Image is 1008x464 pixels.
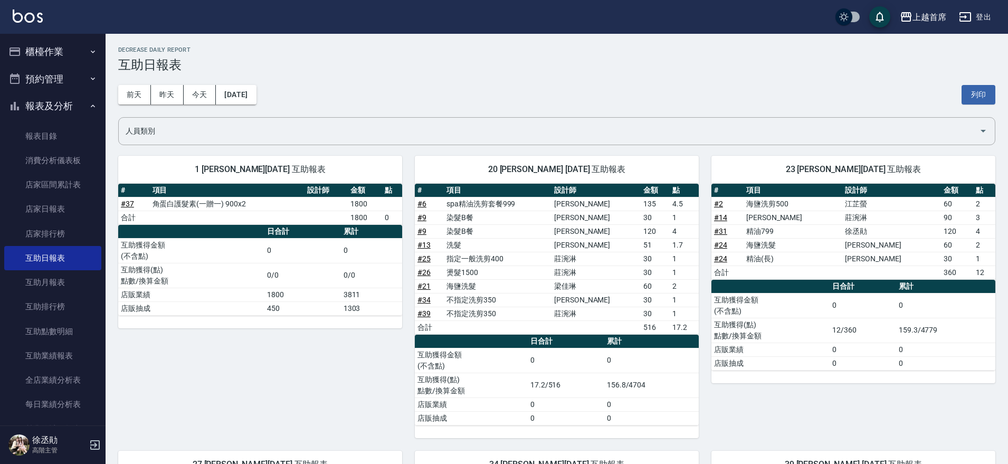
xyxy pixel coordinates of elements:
[4,148,101,173] a: 消費分析儀表板
[341,238,402,263] td: 0
[551,197,641,211] td: [PERSON_NAME]
[305,184,347,197] th: 設計師
[118,46,995,53] h2: Decrease Daily Report
[4,368,101,392] a: 全店業績分析表
[842,224,941,238] td: 徐丞勛
[670,224,699,238] td: 4
[975,122,992,139] button: Open
[941,238,973,252] td: 60
[842,197,941,211] td: 江芷螢
[4,295,101,319] a: 互助排行榜
[551,279,641,293] td: 梁佳琳
[528,411,604,425] td: 0
[962,85,995,105] button: 列印
[744,238,842,252] td: 海鹽洗髮
[551,252,641,266] td: 莊涴淋
[4,270,101,295] a: 互助月報表
[417,254,431,263] a: #25
[150,197,305,211] td: 角蛋白護髮素(一贈一) 900x2
[941,266,973,279] td: 360
[415,348,528,373] td: 互助獲得金額 (不含點)
[744,184,842,197] th: 項目
[444,184,551,197] th: 項目
[896,356,995,370] td: 0
[417,268,431,277] a: #26
[118,263,264,288] td: 互助獲得(點) 點數/換算金額
[118,301,264,315] td: 店販抽成
[830,318,896,343] td: 12/360
[604,411,699,425] td: 0
[415,184,444,197] th: #
[264,238,340,263] td: 0
[830,280,896,293] th: 日合計
[150,184,305,197] th: 項目
[641,211,670,224] td: 30
[973,211,995,224] td: 3
[670,307,699,320] td: 1
[444,224,551,238] td: 染髮B餐
[551,307,641,320] td: 莊涴淋
[528,373,604,397] td: 17.2/516
[973,266,995,279] td: 12
[551,266,641,279] td: 莊涴淋
[417,200,426,208] a: #6
[417,296,431,304] a: #34
[641,197,670,211] td: 135
[641,184,670,197] th: 金額
[415,397,528,411] td: 店販業績
[4,246,101,270] a: 互助日報表
[744,211,842,224] td: [PERSON_NAME]
[4,319,101,344] a: 互助點數明細
[711,293,830,318] td: 互助獲得金額 (不含點)
[714,227,727,235] a: #31
[216,85,256,105] button: [DATE]
[711,266,744,279] td: 合計
[348,197,383,211] td: 1800
[415,184,699,335] table: a dense table
[118,288,264,301] td: 店販業績
[4,38,101,65] button: 櫃檯作業
[13,10,43,23] img: Logo
[973,238,995,252] td: 2
[670,320,699,334] td: 17.2
[711,343,830,356] td: 店販業績
[118,184,402,225] table: a dense table
[444,238,551,252] td: 洗髮
[711,318,830,343] td: 互助獲得(點) 點數/換算金額
[641,224,670,238] td: 120
[444,211,551,224] td: 染髮B餐
[341,288,402,301] td: 3811
[382,184,402,197] th: 點
[941,211,973,224] td: 90
[341,225,402,239] th: 累計
[417,213,426,222] a: #9
[118,211,150,224] td: 合計
[4,222,101,246] a: 店家排行榜
[670,279,699,293] td: 2
[4,197,101,221] a: 店家日報表
[714,241,727,249] a: #24
[973,197,995,211] td: 2
[744,197,842,211] td: 海鹽洗剪500
[528,348,604,373] td: 0
[670,266,699,279] td: 1
[714,254,727,263] a: #24
[121,200,134,208] a: #37
[641,293,670,307] td: 30
[941,224,973,238] td: 120
[711,280,995,371] table: a dense table
[551,184,641,197] th: 設計師
[973,224,995,238] td: 4
[382,211,402,224] td: 0
[184,85,216,105] button: 今天
[4,124,101,148] a: 報表目錄
[427,164,686,175] span: 20 [PERSON_NAME] [DATE] 互助報表
[670,238,699,252] td: 1.7
[528,335,604,348] th: 日合計
[118,184,150,197] th: #
[551,224,641,238] td: [PERSON_NAME]
[670,252,699,266] td: 1
[444,279,551,293] td: 海鹽洗髮
[896,293,995,318] td: 0
[417,227,426,235] a: #9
